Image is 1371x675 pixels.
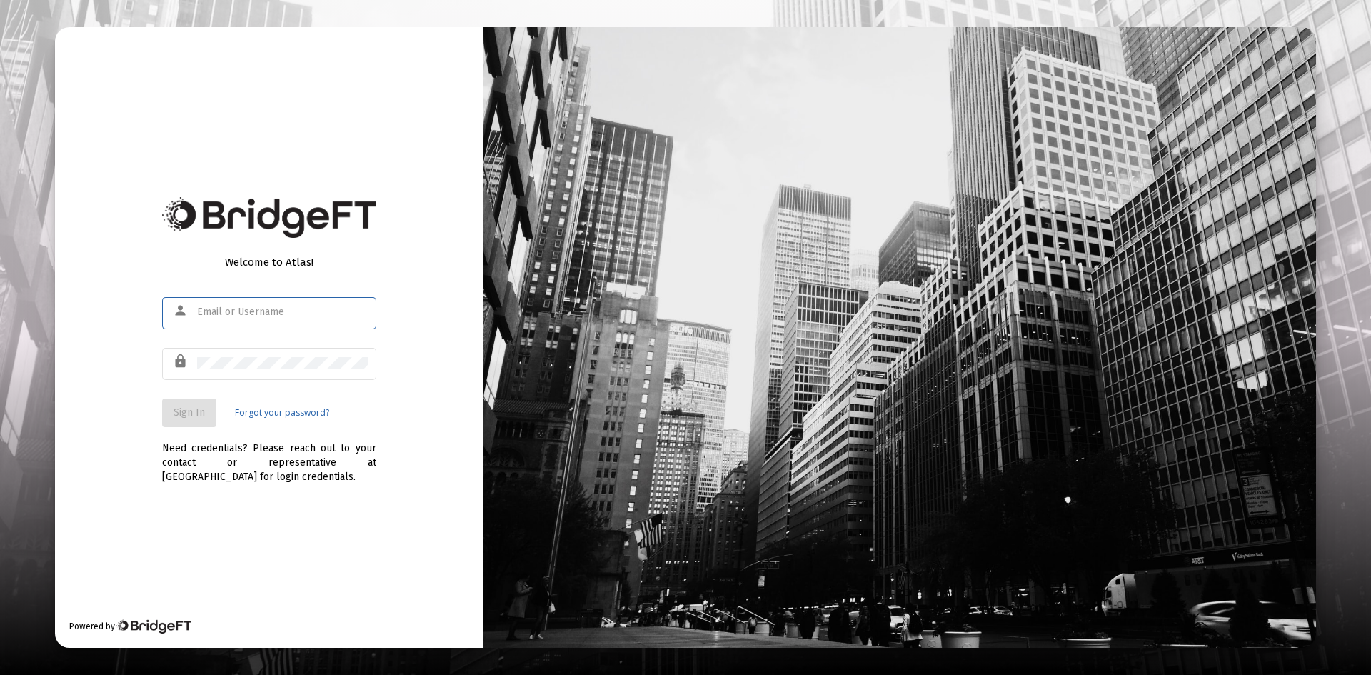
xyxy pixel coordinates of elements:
[174,406,205,419] span: Sign In
[162,399,216,427] button: Sign In
[162,427,376,484] div: Need credentials? Please reach out to your contact or representative at [GEOGRAPHIC_DATA] for log...
[116,619,191,634] img: Bridge Financial Technology Logo
[197,306,368,318] input: Email or Username
[235,406,329,420] a: Forgot your password?
[173,302,190,319] mat-icon: person
[69,619,191,634] div: Powered by
[162,197,376,238] img: Bridge Financial Technology Logo
[173,353,190,370] mat-icon: lock
[162,255,376,269] div: Welcome to Atlas!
